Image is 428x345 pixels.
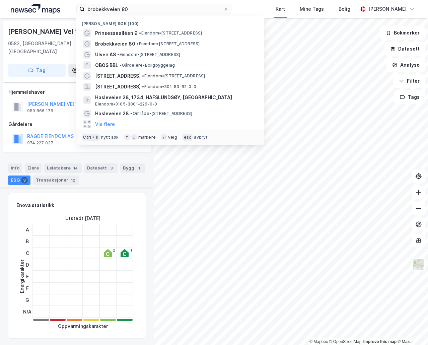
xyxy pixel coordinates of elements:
div: velg [168,135,177,140]
div: [PERSON_NAME] søk (100) [76,16,264,28]
span: Eiendom • 301-83-62-0-0 [142,84,196,89]
button: Vis flere [95,120,115,128]
div: N/A [23,306,31,318]
span: Eiendom • [STREET_ADDRESS] [137,41,200,47]
img: Z [412,258,425,271]
span: Gårdeiere • Boligbyggelag [120,63,175,68]
div: B [23,235,31,247]
div: Leietakere [44,163,82,173]
span: [STREET_ADDRESS] [95,72,141,80]
div: Bygg [120,163,145,173]
span: • [137,41,139,46]
input: Søk på adresse, matrikkel, gårdeiere, leietakere eller personer [85,4,223,14]
span: Eiendom • [STREET_ADDRESS] [117,52,180,57]
div: F [23,282,31,294]
span: Brobekkveien 80 [95,40,135,48]
button: Analyse [386,58,425,72]
div: E [23,271,31,282]
span: Hasleveien 28, 1734, HAFSLUNDSØY, [GEOGRAPHIC_DATA] [95,93,256,101]
a: Mapbox [309,339,328,344]
div: Bolig [339,5,350,13]
div: Kart [276,5,285,13]
div: 989 866 176 [27,108,53,114]
span: Eiendom • [STREET_ADDRESS] [139,30,202,36]
div: G [23,294,31,306]
div: markere [138,135,156,140]
span: Ulven AS [95,51,116,59]
iframe: Chat Widget [395,313,428,345]
span: Område • [STREET_ADDRESS] [130,111,192,116]
div: 3 [21,177,28,184]
div: 14 [72,165,79,171]
a: OpenStreetMap [329,339,362,344]
span: • [142,84,144,89]
div: Oppvarmingskarakter [58,322,108,330]
img: logo.a4113a55bc3d86da70a041830d287a7e.svg [11,4,60,14]
div: Hjemmelshaver [8,88,146,96]
div: A [23,224,31,235]
button: Filter [393,74,425,88]
button: Datasett [384,42,425,56]
button: Bokmerker [380,26,425,40]
div: [PERSON_NAME] [368,5,407,13]
div: 2 [113,248,115,252]
div: Energikarakter [18,260,26,293]
span: • [130,111,132,116]
div: 974 227 037 [27,140,53,146]
div: ESG [8,176,30,185]
div: nytt søk [101,135,119,140]
div: Ctrl + k [82,134,100,141]
div: 1 [130,248,132,252]
span: Prinsessealléen 9 [95,29,138,37]
div: 0582, [GEOGRAPHIC_DATA], [GEOGRAPHIC_DATA] [8,40,93,56]
div: C [23,247,31,259]
span: OBOS BBL [95,61,118,69]
div: esc [183,134,193,141]
span: • [120,63,122,68]
div: Enova statistikk [16,201,54,209]
div: D [23,259,31,271]
div: Transaksjoner [33,176,79,185]
div: 3 [108,165,115,171]
div: Gårdeiere [8,120,146,128]
div: [PERSON_NAME] Vei 10 [8,26,84,37]
span: • [117,52,119,57]
span: Eiendom • 3105-3001-226-0-0 [95,101,157,107]
div: Info [8,163,22,173]
div: 12 [70,177,76,184]
span: [STREET_ADDRESS] [95,83,141,91]
span: • [139,30,141,36]
button: Tags [394,90,425,104]
div: Datasett [84,163,118,173]
span: Hasleveien 28 [95,110,129,118]
div: Utstedt : [DATE] [65,214,100,222]
a: Improve this map [363,339,397,344]
div: Kontrollprogram for chat [395,313,428,345]
div: 1 [136,165,142,171]
button: Tag [8,64,66,77]
span: Eiendom • [STREET_ADDRESS] [142,73,205,79]
div: Eiere [25,163,42,173]
div: avbryt [194,135,208,140]
span: • [142,73,144,78]
div: Mine Tags [300,5,324,13]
